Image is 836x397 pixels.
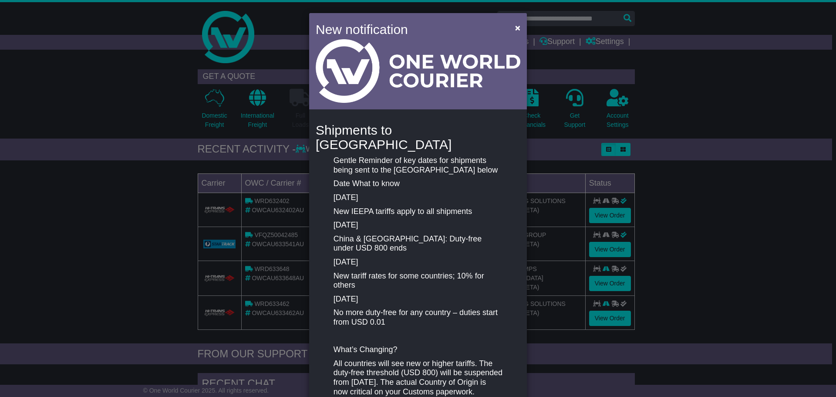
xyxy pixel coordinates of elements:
[334,258,502,267] p: [DATE]
[334,221,502,230] p: [DATE]
[334,193,502,203] p: [DATE]
[334,156,502,175] p: Gentle Reminder of key dates for shipments being sent to the [GEOGRAPHIC_DATA] below
[334,234,502,253] p: China & [GEOGRAPHIC_DATA]: Duty-free under USD 800 ends
[316,20,502,39] h4: New notification
[316,39,520,103] img: Light
[334,295,502,304] p: [DATE]
[316,123,520,152] h4: Shipments to [GEOGRAPHIC_DATA]
[334,308,502,327] p: No more duty-free for any country – duties start from USD 0.01
[334,359,502,397] p: All countries will see new or higher tariffs. The duty-free threshold (USD 800) will be suspended...
[334,271,502,290] p: New tariff rates for some countries; 10% for others
[334,207,502,217] p: New IEEPA tariffs apply to all shipments
[511,19,525,37] button: Close
[334,179,502,189] p: Date What to know
[515,23,520,33] span: ×
[334,345,502,355] p: What’s Changing?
